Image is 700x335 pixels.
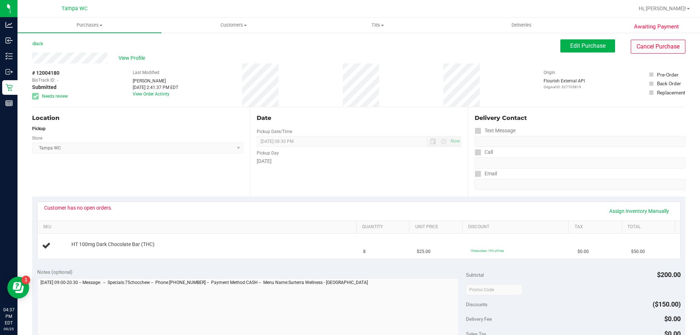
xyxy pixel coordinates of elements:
[657,271,681,278] span: $200.00
[62,5,87,12] span: Tampa WC
[17,17,162,33] a: Purchases
[133,78,178,84] div: [PERSON_NAME]
[657,71,678,78] div: Pre-Order
[7,277,29,299] iframe: Resource center
[544,78,585,90] div: Flourish External API
[32,83,57,91] span: Submitted
[664,315,681,323] span: $0.00
[257,114,461,122] div: Date
[575,224,619,230] a: Tax
[32,69,59,77] span: # 12004180
[415,224,460,230] a: Unit Price
[5,84,13,91] inline-svg: Retail
[657,89,685,96] div: Replacement
[475,157,685,168] input: Format: (999) 999-9999
[631,40,685,54] button: Cancel Purchase
[44,205,112,211] div: Customer has no open orders.
[466,272,484,278] span: Subtotal
[37,269,73,275] span: Notes (optional)
[466,316,492,322] span: Delivery Fee
[162,17,306,33] a: Customers
[71,241,155,248] span: HT 100mg Dark Chocolate Bar (THC)
[475,136,685,147] input: Format: (999) 999-9999
[627,224,672,230] a: Total
[502,22,541,28] span: Deliveries
[560,39,615,52] button: Edit Purchase
[42,93,68,100] span: Needs review
[653,300,681,308] span: ($150.00)
[257,157,461,165] div: [DATE]
[570,42,606,49] span: Edit Purchase
[5,21,13,28] inline-svg: Analytics
[32,77,55,83] span: BioTrack ID:
[450,17,594,33] a: Deliveries
[475,125,516,136] label: Text Message
[466,298,487,311] span: Discounts
[604,205,674,217] a: Assign Inventory Manually
[634,23,679,31] span: Awaiting Payment
[306,17,450,33] a: Tills
[32,41,43,46] a: Back
[5,100,13,107] inline-svg: Reports
[32,114,243,122] div: Location
[32,135,42,141] label: Store
[362,224,407,230] a: Quantity
[577,248,589,255] span: $0.00
[3,326,14,332] p: 09/25
[118,54,148,62] span: View Profile
[631,248,645,255] span: $50.00
[363,248,366,255] span: 8
[544,69,555,76] label: Origin
[162,22,305,28] span: Customers
[32,126,46,131] strong: Pickup
[57,77,58,83] span: -
[470,249,504,253] span: 75chocchew: 75% off line
[17,22,162,28] span: Purchases
[257,150,279,156] label: Pickup Day
[475,147,493,157] label: Call
[475,168,497,179] label: Email
[475,114,685,122] div: Delivery Contact
[306,22,449,28] span: Tills
[3,307,14,326] p: 04:37 PM EDT
[22,276,30,284] iframe: Resource center unread badge
[5,37,13,44] inline-svg: Inbound
[133,69,159,76] label: Last Modified
[257,128,292,135] label: Pickup Date/Time
[133,84,178,91] div: [DATE] 2:41:37 PM EDT
[43,224,353,230] a: SKU
[657,80,681,87] div: Back Order
[5,52,13,60] inline-svg: Inventory
[133,91,170,97] a: View Order Activity
[639,5,686,11] span: Hi, [PERSON_NAME]!
[468,224,566,230] a: Discount
[5,68,13,75] inline-svg: Outbound
[417,248,431,255] span: $25.00
[544,84,585,90] p: Original ID: 327705819
[466,284,522,295] input: Promo Code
